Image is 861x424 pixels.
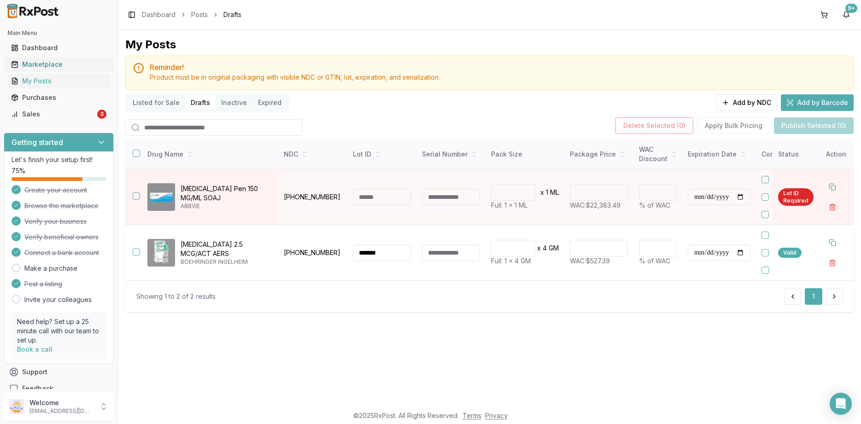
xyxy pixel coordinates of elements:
[191,10,208,19] a: Posts
[781,94,854,111] button: Add by Barcode
[97,110,106,119] div: 3
[142,10,241,19] nav: breadcrumb
[147,150,271,159] div: Drug Name
[24,186,87,195] span: Create your account
[12,155,106,164] p: Let's finish your setup first!
[284,150,342,159] div: NDC
[550,188,559,197] p: ML
[485,412,508,419] a: Privacy
[778,188,814,206] div: Lot ID Required
[12,137,63,148] h3: Getting started
[147,239,175,267] img: Spiriva Respimat 2.5 MCG/ACT AERS
[773,139,819,169] th: Status
[819,139,854,169] th: Action
[12,166,25,175] span: 75 %
[839,7,854,22] button: 9+
[716,94,777,111] button: Add by NDC
[639,201,670,209] span: % of WAC
[181,184,271,203] p: [MEDICAL_DATA] Pen 150 MG/ML SOAJ
[639,257,670,265] span: % of WAC
[17,345,53,353] a: Book a call
[639,145,677,163] div: WAC Discount
[24,201,99,210] span: Browse the marketplace
[549,244,559,253] p: GM
[422,150,480,159] div: Serial Number
[11,76,106,86] div: My Posts
[4,57,114,72] button: Marketplace
[252,95,287,110] button: Expired
[284,248,342,257] p: [PHONE_NUMBER]
[4,74,114,88] button: My Posts
[4,90,114,105] button: Purchases
[7,89,110,106] a: Purchases
[216,95,252,110] button: Inactive
[185,95,216,110] button: Drafts
[4,41,114,55] button: Dashboard
[688,150,750,159] div: Expiration Date
[150,73,846,82] div: Product must be in original packaging with visible NDC or GTIN, lot, expiration, and serialization.
[4,364,114,380] button: Support
[7,106,110,122] a: Sales3
[824,199,841,215] button: Delete
[353,150,411,159] div: Lot ID
[24,248,99,257] span: Connect a bank account
[150,64,846,71] h5: Reminder!
[570,257,610,265] span: WAC: $527.39
[142,10,176,19] a: Dashboard
[11,43,106,52] div: Dashboard
[22,384,53,393] span: Feedback
[4,107,114,122] button: Sales3
[824,255,841,271] button: Delete
[181,240,271,258] p: [MEDICAL_DATA] 2.5 MCG/ACT AERS
[24,295,92,304] a: Invite your colleagues
[756,139,825,169] th: Condition
[570,201,621,209] span: WAC: $22,383.49
[543,244,547,253] p: 4
[223,10,241,19] span: Drafts
[24,232,99,242] span: Verify beneficial owners
[4,4,63,18] img: RxPost Logo
[147,183,175,211] img: Skyrizi Pen 150 MG/ML SOAJ
[24,264,77,273] a: Make a purchase
[181,258,271,266] p: BOEHRINGER INGELHEIM
[7,29,110,37] h2: Main Menu
[17,317,100,345] p: Need help? Set up a 25 minute call with our team to set up.
[491,201,527,209] span: Full: 1 x 1 ML
[7,73,110,89] a: My Posts
[845,4,857,13] div: 9+
[9,399,24,414] img: User avatar
[284,192,342,202] p: [PHONE_NUMBER]
[570,150,628,159] div: Package Price
[824,234,841,251] button: Duplicate
[24,217,87,226] span: Verify your business
[7,56,110,73] a: Marketplace
[11,60,106,69] div: Marketplace
[486,139,564,169] th: Pack Size
[778,248,802,258] div: Valid
[24,279,62,289] span: Post a listing
[830,393,852,415] div: Open Intercom Messenger
[11,93,106,102] div: Purchases
[11,110,95,119] div: Sales
[181,203,271,210] p: ABBVIE
[29,398,94,407] p: Welcome
[463,412,481,419] a: Terms
[805,288,822,305] button: 1
[4,380,114,397] button: Feedback
[491,257,531,265] span: Full: 1 x 4 GM
[824,179,841,195] button: Duplicate
[29,407,94,415] p: [EMAIL_ADDRESS][DOMAIN_NAME]
[7,40,110,56] a: Dashboard
[546,188,548,197] p: 1
[136,292,216,301] div: Showing 1 to 2 of 2 results
[537,244,541,253] p: x
[540,188,544,197] p: x
[125,37,176,52] div: My Posts
[127,95,185,110] button: Listed for Sale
